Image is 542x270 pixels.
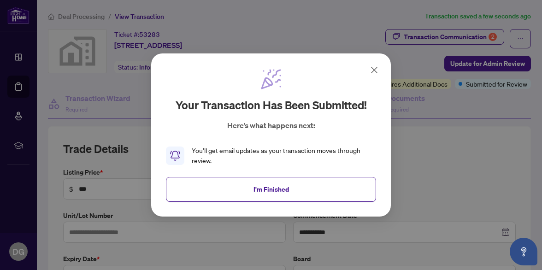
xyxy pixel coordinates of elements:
span: I'm Finished [253,182,289,197]
h2: Your transaction has been submitted! [176,98,367,112]
button: Open asap [510,238,537,265]
p: Here’s what happens next: [227,120,315,131]
div: You’ll get email updates as your transaction moves through review. [192,146,376,166]
button: I'm Finished [166,177,376,202]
